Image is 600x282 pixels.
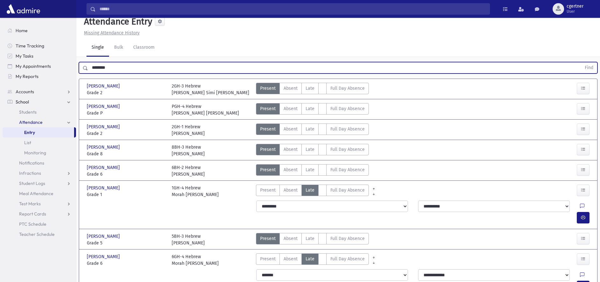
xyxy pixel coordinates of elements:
[3,51,76,61] a: My Tasks
[306,256,314,262] span: Late
[330,85,365,92] span: Full Day Absence
[87,171,165,178] span: Grade 6
[260,166,276,173] span: Present
[330,187,365,194] span: Full Day Absence
[5,3,42,15] img: AdmirePro
[3,148,76,158] a: Monitoring
[16,43,44,49] span: Time Tracking
[284,146,298,153] span: Absent
[284,166,298,173] span: Absent
[172,123,205,137] div: 2GH-1 Hebrew [PERSON_NAME]
[87,110,165,116] span: Grade P
[19,211,46,217] span: Report Cards
[16,63,51,69] span: My Appointments
[256,103,369,116] div: AttTypes
[84,30,140,36] u: Missing Attendance History
[3,158,76,168] a: Notifications
[306,85,314,92] span: Late
[109,39,128,57] a: Bulk
[81,16,152,27] h5: Attendance Entry
[87,191,165,198] span: Grade 1
[87,260,165,267] span: Grade 6
[3,219,76,229] a: PTC Schedule
[16,28,28,33] span: Home
[567,9,583,14] span: User
[19,201,41,207] span: Test Marks
[3,107,76,117] a: Students
[256,123,369,137] div: AttTypes
[567,4,583,9] span: cgertner
[19,191,53,196] span: Meal Attendance
[306,105,314,112] span: Late
[3,178,76,188] a: Student Logs
[16,74,38,79] span: My Reports
[172,233,205,246] div: 5BH-3 Hebrew [PERSON_NAME]
[81,30,140,36] a: Missing Attendance History
[3,97,76,107] a: School
[19,119,43,125] span: Attendance
[284,126,298,132] span: Absent
[16,99,29,105] span: School
[3,71,76,81] a: My Reports
[87,103,121,110] span: [PERSON_NAME]
[172,103,239,116] div: PGH-4 Hebrew [PERSON_NAME] [PERSON_NAME]
[284,85,298,92] span: Absent
[19,160,44,166] span: Notifications
[306,126,314,132] span: Late
[306,166,314,173] span: Late
[3,61,76,71] a: My Appointments
[330,146,365,153] span: Full Day Absence
[87,83,121,89] span: [PERSON_NAME]
[330,166,365,173] span: Full Day Absence
[3,87,76,97] a: Accounts
[19,231,55,237] span: Teacher Schedule
[3,117,76,127] a: Attendance
[128,39,160,57] a: Classroom
[260,85,276,92] span: Present
[87,130,165,137] span: Grade 2
[16,89,34,95] span: Accounts
[306,235,314,242] span: Late
[24,150,46,156] span: Monitoring
[3,25,76,36] a: Home
[87,164,121,171] span: [PERSON_NAME]
[330,126,365,132] span: Full Day Absence
[3,229,76,239] a: Teacher Schedule
[86,39,109,57] a: Single
[260,105,276,112] span: Present
[3,41,76,51] a: Time Tracking
[96,3,490,15] input: Search
[3,188,76,199] a: Meal Attendance
[3,209,76,219] a: Report Cards
[260,146,276,153] span: Present
[3,168,76,178] a: Infractions
[87,123,121,130] span: [PERSON_NAME]
[19,170,41,176] span: Infractions
[256,253,369,267] div: AttTypes
[330,235,365,242] span: Full Day Absence
[3,137,76,148] a: List
[16,53,33,59] span: My Tasks
[306,187,314,194] span: Late
[256,144,369,157] div: AttTypes
[87,144,121,151] span: [PERSON_NAME]
[284,235,298,242] span: Absent
[256,164,369,178] div: AttTypes
[260,256,276,262] span: Present
[256,233,369,246] div: AttTypes
[260,235,276,242] span: Present
[172,253,219,267] div: 6GH-4 Hebrew Morah [PERSON_NAME]
[19,221,46,227] span: PTC Schedule
[172,144,205,157] div: 8BH-3 Hebrew [PERSON_NAME]
[284,187,298,194] span: Absent
[87,233,121,240] span: [PERSON_NAME]
[172,164,205,178] div: 6BH-2 Hebrew [PERSON_NAME]
[3,199,76,209] a: Test Marks
[87,185,121,191] span: [PERSON_NAME]
[256,83,369,96] div: AttTypes
[284,256,298,262] span: Absent
[172,83,249,96] div: 2GH-3 Hebrew [PERSON_NAME] Simi [PERSON_NAME]
[3,127,74,137] a: Entry
[284,105,298,112] span: Absent
[260,187,276,194] span: Present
